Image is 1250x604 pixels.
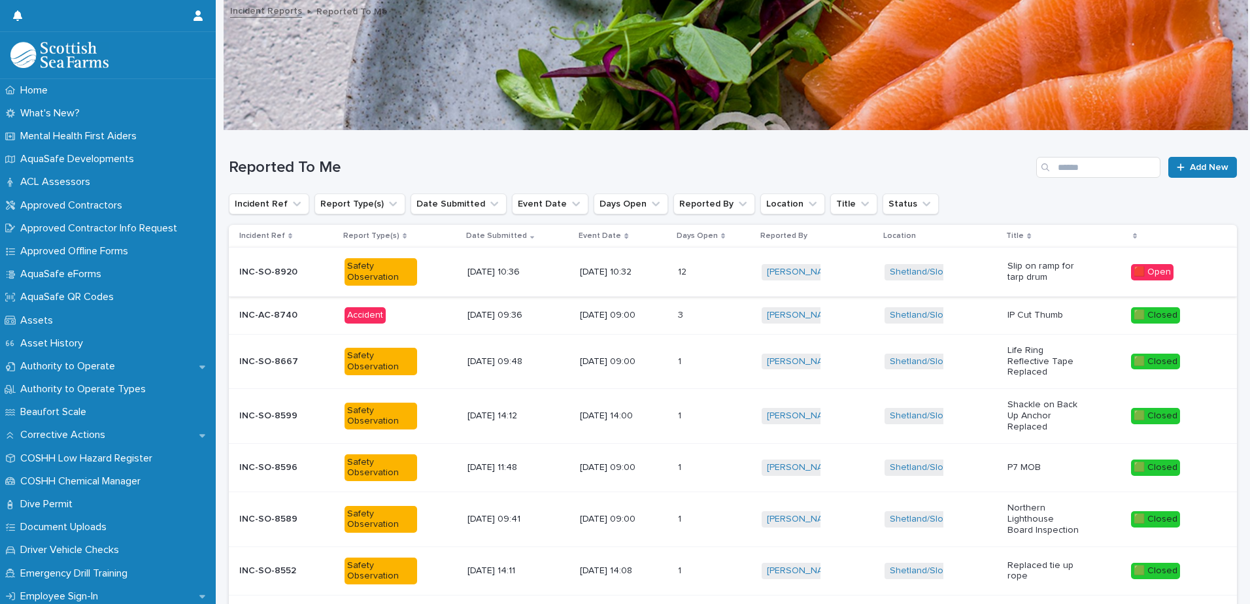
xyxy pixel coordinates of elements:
[467,310,540,321] p: [DATE] 09:36
[1190,163,1228,172] span: Add New
[345,454,417,482] div: Safety Observation
[580,267,652,278] p: [DATE] 10:32
[678,460,684,473] p: 1
[239,511,300,525] p: INC-SO-8589
[15,475,151,488] p: COSHH Chemical Manager
[467,356,540,367] p: [DATE] 09:48
[767,514,838,525] a: [PERSON_NAME]
[15,544,129,556] p: Driver Vehicle Checks
[1131,408,1180,424] div: 🟩 Closed
[15,199,133,212] p: Approved Contractors
[767,267,838,278] a: [PERSON_NAME]
[580,462,652,473] p: [DATE] 09:00
[890,565,1032,577] a: Shetland/Slocka/[PERSON_NAME]
[239,307,300,321] p: INC-AC-8740
[678,307,686,321] p: 3
[1007,261,1080,283] p: Slip on ramp for tarp drum
[411,193,507,214] button: Date Submitted
[15,383,156,395] p: Authority to Operate Types
[15,291,124,303] p: AquaSafe QR Codes
[678,408,684,422] p: 1
[345,403,417,430] div: Safety Observation
[345,307,386,324] div: Accident
[1007,560,1080,582] p: Replaced tie up rope
[15,130,147,143] p: Mental Health First Aiders
[760,229,807,243] p: Reported By
[594,193,668,214] button: Days Open
[767,310,838,321] a: [PERSON_NAME]
[580,565,652,577] p: [DATE] 14:08
[580,310,652,321] p: [DATE] 09:00
[580,356,652,367] p: [DATE] 09:00
[15,360,126,373] p: Authority to Operate
[15,176,101,188] p: ACL Assessors
[1007,399,1080,432] p: Shackle on Back Up Anchor Replaced
[466,229,527,243] p: Date Submitted
[890,267,1032,278] a: Shetland/Slocka/[PERSON_NAME]
[343,229,399,243] p: Report Type(s)
[15,590,109,603] p: Employee Sign-In
[1131,563,1180,579] div: 🟩 Closed
[15,429,116,441] p: Corrective Actions
[1006,229,1024,243] p: Title
[673,193,755,214] button: Reported By
[1007,310,1080,321] p: IP Cut Thumb
[10,42,109,68] img: bPIBxiqnSb2ggTQWdOVV
[345,506,417,533] div: Safety Observation
[883,193,939,214] button: Status
[890,411,1032,422] a: Shetland/Slocka/[PERSON_NAME]
[229,443,1237,492] tr: INC-SO-8596INC-SO-8596 Safety Observation[DATE] 11:48[DATE] 09:0011 [PERSON_NAME] Shetland/Slocka...
[229,193,309,214] button: Incident Ref
[314,193,405,214] button: Report Type(s)
[678,354,684,367] p: 1
[345,558,417,585] div: Safety Observation
[890,356,1056,367] a: Shetland/Slocka/Ronas Voe Shorebase
[239,354,301,367] p: INC-SO-8667
[677,229,718,243] p: Days Open
[229,296,1237,334] tr: INC-AC-8740INC-AC-8740 Accident[DATE] 09:36[DATE] 09:0033 [PERSON_NAME] Shetland/Slocka/[PERSON_N...
[15,337,93,350] p: Asset History
[239,563,299,577] p: INC-SO-8552
[1131,264,1174,280] div: 🟥 Open
[580,514,652,525] p: [DATE] 09:00
[15,153,144,165] p: AquaSafe Developments
[467,462,540,473] p: [DATE] 11:48
[767,356,838,367] a: [PERSON_NAME]
[579,229,621,243] p: Event Date
[230,3,302,18] a: Incident Reports
[1036,157,1160,178] input: Search
[15,498,83,511] p: Dive Permit
[15,521,117,533] p: Document Uploads
[229,248,1237,297] tr: INC-SO-8920INC-SO-8920 Safety Observation[DATE] 10:36[DATE] 10:321212 [PERSON_NAME] Shetland/Sloc...
[467,565,540,577] p: [DATE] 14:11
[830,193,877,214] button: Title
[239,229,285,243] p: Incident Ref
[767,462,838,473] a: [PERSON_NAME]
[1007,345,1080,378] p: Life Ring Reflective Tape Replaced
[15,268,112,280] p: AquaSafe eForms
[678,563,684,577] p: 1
[229,389,1237,443] tr: INC-SO-8599INC-SO-8599 Safety Observation[DATE] 14:12[DATE] 14:0011 [PERSON_NAME] Shetland/Slocka...
[229,334,1237,388] tr: INC-SO-8667INC-SO-8667 Safety Observation[DATE] 09:48[DATE] 09:0011 [PERSON_NAME] Shetland/Slocka...
[15,222,188,235] p: Approved Contractor Info Request
[229,158,1031,177] h1: Reported To Me
[760,193,825,214] button: Location
[229,492,1237,546] tr: INC-SO-8589INC-SO-8589 Safety Observation[DATE] 09:41[DATE] 09:0011 [PERSON_NAME] Shetland/Slocka...
[1131,307,1180,324] div: 🟩 Closed
[467,267,540,278] p: [DATE] 10:36
[15,567,138,580] p: Emergency Drill Training
[229,546,1237,596] tr: INC-SO-8552INC-SO-8552 Safety Observation[DATE] 14:11[DATE] 14:0811 [PERSON_NAME] Shetland/Slocka...
[1007,503,1080,535] p: Northern Lighthouse Board Inspection
[15,107,90,120] p: What's New?
[239,460,300,473] p: INC-SO-8596
[678,511,684,525] p: 1
[1007,462,1080,473] p: P7 MOB
[890,310,1032,321] a: Shetland/Slocka/[PERSON_NAME]
[1131,354,1180,370] div: 🟩 Closed
[239,408,300,422] p: INC-SO-8599
[15,406,97,418] p: Beaufort Scale
[1131,460,1180,476] div: 🟩 Closed
[512,193,588,214] button: Event Date
[15,245,139,258] p: Approved Offline Forms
